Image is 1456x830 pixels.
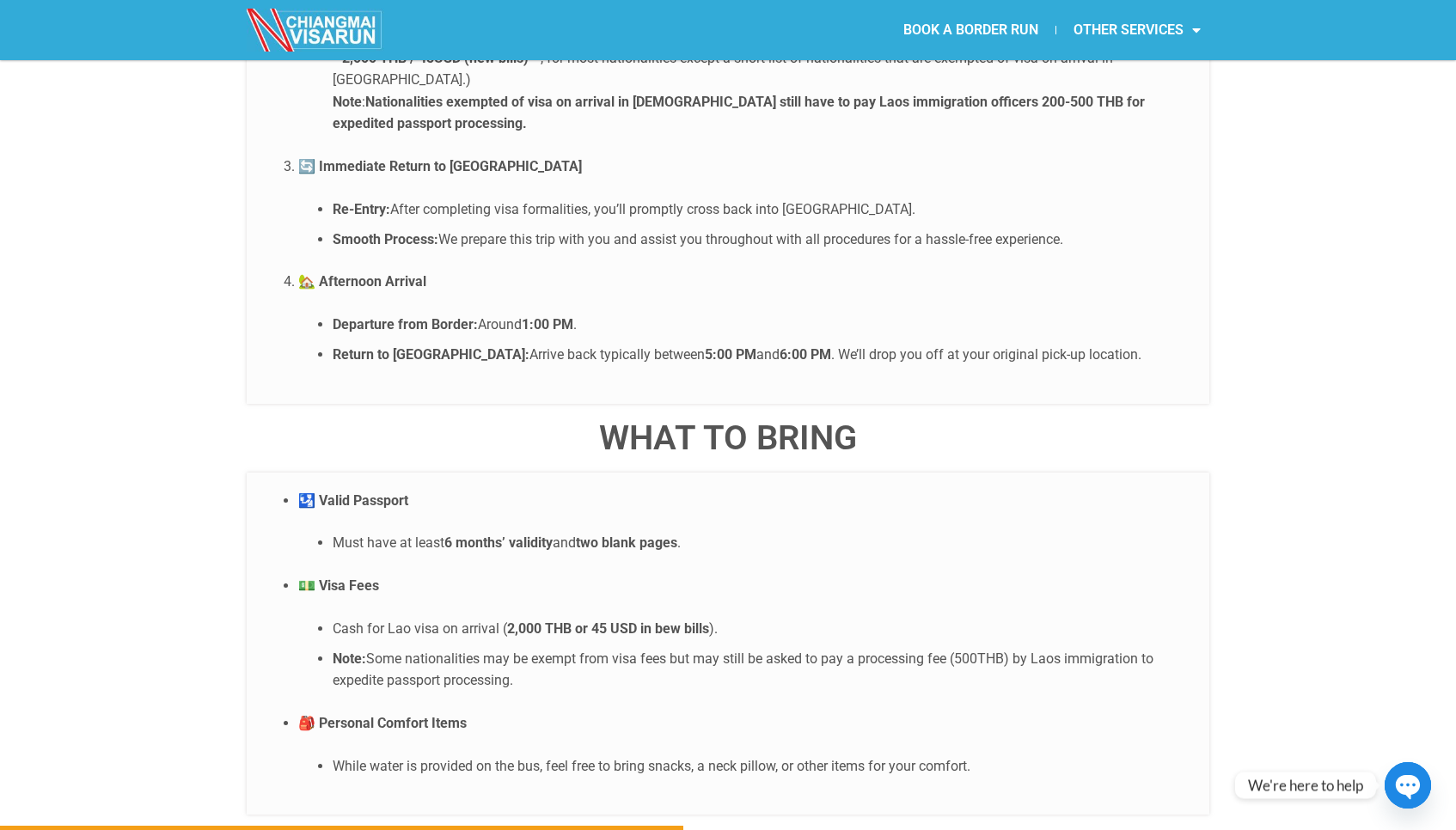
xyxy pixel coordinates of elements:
[444,534,553,551] strong: 6 months’ validity
[886,10,1055,50] a: BOOK A BORDER RUN
[333,201,390,217] strong: Re-Entry:
[298,158,582,174] strong: 🔄 Immediate Return to [GEOGRAPHIC_DATA]
[333,198,1192,221] li: After completing visa formalities, you’ll promptly cross back into [GEOGRAPHIC_DATA].
[333,229,1192,251] li: We prepare this trip with you and assist you throughout with all procedures for a hassle-free exp...
[728,10,1218,50] nav: Menu
[522,316,573,333] strong: 1:00 PM
[576,534,677,551] strong: two blank pages
[333,314,1192,336] li: Around .
[298,715,467,731] strong: 🎒 Personal Comfort Items
[507,620,709,637] strong: 2,000 THB or 45 USD in bew bills
[333,618,1192,640] li: Cash for Lao visa on arrival ( ).
[333,648,1192,692] li: Some nationalities may be exempt from visa fees but may still be asked to pay a processing fee (5...
[333,316,478,333] strong: Departure from Border:
[333,532,1192,554] li: Must have at least and .
[298,577,379,594] strong: 💵 Visa Fees
[298,273,426,290] strong: 🏡 Afternoon Arrival
[342,50,541,66] strong: 2,000 THB / 45USD (new bills) –
[780,346,831,363] strong: 6:00 PM
[705,346,756,363] strong: 5:00 PM
[247,421,1209,455] h4: What to Bring
[333,94,1145,132] strong: Nationalities exempted of visa on arrival in [DEMOGRAPHIC_DATA] still have to pay Laos immigratio...
[333,25,1192,135] li: Cross the Friendship Bridge (25 THB percrossing shuttle fee to be paid cash) and obtain your Lao ...
[333,344,1192,366] li: Arrive back typically between and . We’ll drop you off at your original pick-up location.
[333,94,362,110] strong: Note
[333,755,1192,778] li: While water is provided on the bus, feel free to bring snacks, a neck pillow, or other items for ...
[333,231,438,247] strong: Smooth Process:
[298,492,408,509] strong: 🛂 Valid Passport
[333,650,366,667] strong: Note:
[1056,10,1218,50] a: OTHER SERVICES
[333,346,529,363] strong: Return to [GEOGRAPHIC_DATA]:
